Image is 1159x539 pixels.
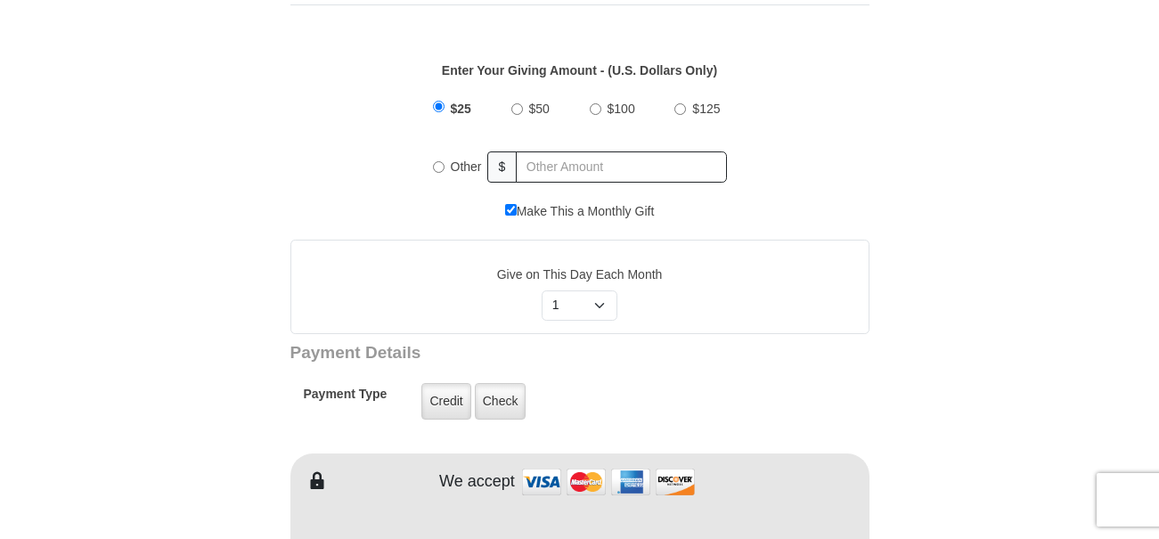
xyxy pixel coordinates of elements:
[692,102,720,116] span: $125
[421,383,470,420] label: Credit
[451,102,471,116] span: $25
[439,472,515,492] h4: We accept
[505,204,517,216] input: Make This a Monthly Gift
[304,387,388,411] h5: Payment Type
[451,159,482,174] span: Other
[306,265,853,284] label: Give on This Day Each Month
[516,151,726,183] input: Other Amount
[529,102,550,116] span: $50
[487,151,518,183] span: $
[442,63,717,78] strong: Enter Your Giving Amount - (U.S. Dollars Only)
[475,383,526,420] label: Check
[519,462,698,501] img: credit cards accepted
[608,102,635,116] span: $100
[290,343,745,363] h3: Payment Details
[505,202,655,221] label: Make This a Monthly Gift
